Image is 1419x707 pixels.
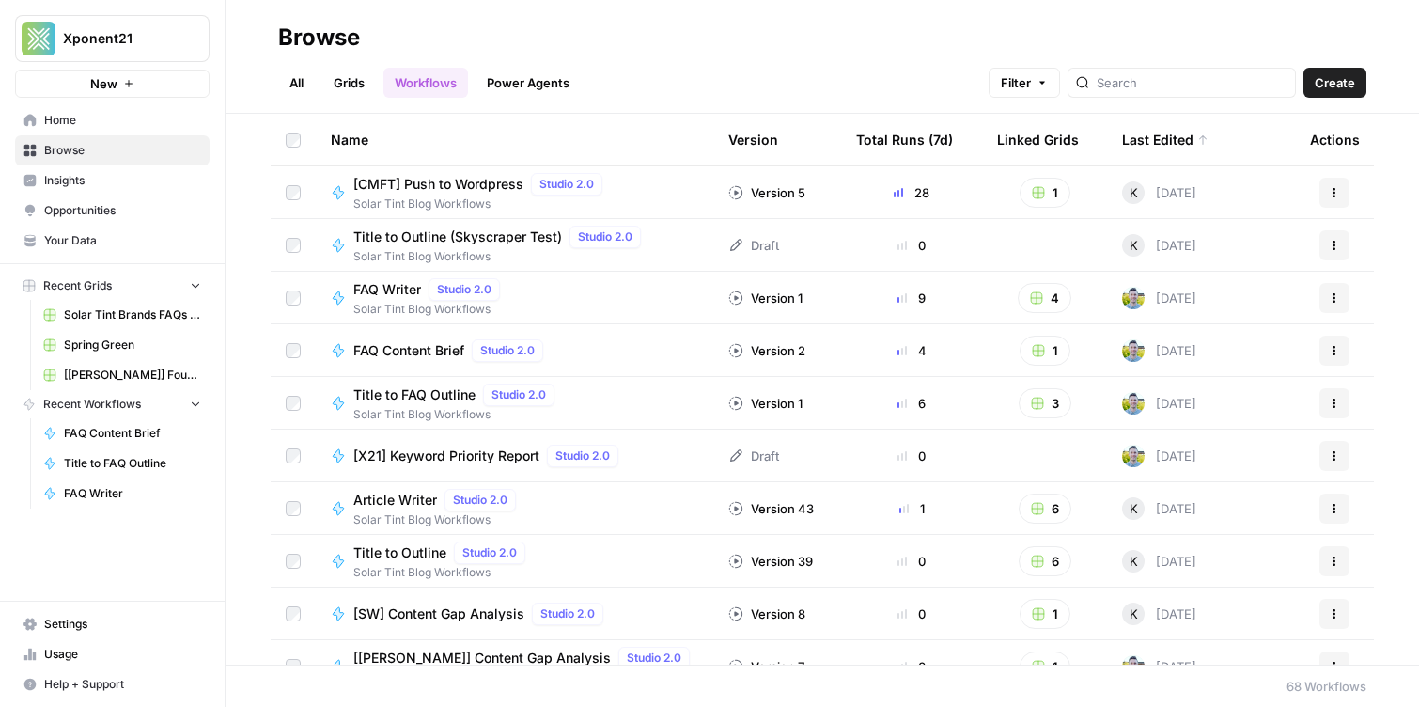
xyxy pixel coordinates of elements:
span: Solar Tint Blog Workflows [353,248,648,265]
a: Spring Green [35,330,210,360]
button: Help + Support [15,669,210,699]
span: Studio 2.0 [491,386,546,403]
div: [DATE] [1122,392,1196,415]
span: Create [1315,73,1355,92]
a: Solar Tint Brands FAQs Workflows [35,300,210,330]
span: Solar Tint Brands FAQs Workflows [64,306,201,323]
span: Recent Workflows [43,396,141,413]
div: Total Runs (7d) [856,114,953,165]
div: [DATE] [1122,550,1196,573]
span: Opportunities [44,202,201,219]
a: Title to OutlineStudio 2.0Solar Tint Blog Workflows [331,542,698,581]
span: Title to Outline [353,543,446,562]
button: 1 [1020,652,1070,682]
img: 7o9iy2kmmc4gt2vlcbjqaas6vz7k [1122,392,1145,415]
div: Version 8 [728,605,805,623]
div: 0 [856,552,967,571]
div: Draft [728,447,779,465]
span: FAQ Writer [64,485,201,502]
span: K [1130,552,1138,571]
a: [SW] Content Gap AnalysisStudio 2.0 [331,603,698,625]
div: 9 [856,289,967,307]
span: Help + Support [44,676,201,693]
div: Draft [728,236,779,255]
span: Studio 2.0 [453,492,507,509]
div: Version 39 [728,552,813,571]
div: Version 43 [728,499,814,518]
a: Opportunities [15,196,210,226]
span: Solar Tint Blog Workflows [353,301,507,318]
span: FAQ Content Brief [353,341,464,360]
div: [DATE] [1122,445,1196,467]
span: Browse [44,142,201,159]
a: FAQ Content Brief [35,418,210,448]
span: Title to FAQ Outline [64,455,201,472]
div: [DATE] [1122,287,1196,309]
div: [DATE] [1122,234,1196,257]
div: [DATE] [1122,655,1196,678]
input: Search [1097,73,1287,92]
a: [[PERSON_NAME]] Fountain of You MD [35,360,210,390]
div: 28 [856,183,967,202]
span: [[PERSON_NAME]] Fountain of You MD [64,367,201,384]
span: [SW] Content Gap Analysis [353,605,524,623]
a: Power Agents [476,68,581,98]
span: Studio 2.0 [555,448,610,464]
button: Create [1303,68,1366,98]
span: Filter [1001,73,1031,92]
a: Article WriterStudio 2.0Solar Tint Blog Workflows [331,489,698,528]
a: FAQ Writer [35,479,210,509]
span: Xponent21 [63,29,177,48]
button: Workspace: Xponent21 [15,15,210,62]
div: Name [331,114,698,165]
span: K [1130,605,1138,623]
span: Spring Green [64,337,201,353]
div: Actions [1310,114,1360,165]
span: Studio 2.0 [462,544,517,561]
div: [DATE] [1122,497,1196,520]
span: [X21] Keyword Priority Report [353,447,539,465]
div: Version [728,114,778,165]
img: 7o9iy2kmmc4gt2vlcbjqaas6vz7k [1122,655,1145,678]
a: Your Data [15,226,210,256]
span: Studio 2.0 [627,650,681,667]
a: All [278,68,315,98]
span: Title to FAQ Outline [353,385,476,404]
button: Recent Grids [15,272,210,300]
div: 0 [856,236,967,255]
span: Settings [44,616,201,633]
span: Article Writer [353,491,437,510]
div: 4 [856,341,967,360]
img: 7o9iy2kmmc4gt2vlcbjqaas6vz7k [1122,339,1145,362]
div: 0 [856,605,967,623]
button: 1 [1020,336,1070,366]
span: Studio 2.0 [539,176,594,193]
button: Filter [989,68,1060,98]
div: 0 [856,657,967,676]
div: Last Edited [1122,114,1208,165]
span: Studio 2.0 [540,605,595,622]
a: Workflows [383,68,468,98]
span: [CMFT] Push to Wordpress [353,175,523,194]
a: Insights [15,165,210,196]
span: New [90,74,117,93]
span: Solar Tint Blog Workflows [353,196,610,212]
div: Version 1 [728,289,803,307]
button: 6 [1019,494,1071,524]
a: Browse [15,135,210,165]
div: Browse [278,23,360,53]
button: 3 [1019,388,1071,418]
a: FAQ Content BriefStudio 2.0 [331,339,698,362]
div: 1 [856,499,967,518]
div: Version 1 [728,394,803,413]
a: Grids [322,68,376,98]
span: Studio 2.0 [480,342,535,359]
div: Linked Grids [997,114,1079,165]
a: Title to FAQ Outline [35,448,210,479]
img: Xponent21 Logo [22,22,55,55]
span: FAQ Content Brief [64,425,201,442]
a: FAQ WriterStudio 2.0Solar Tint Blog Workflows [331,278,698,318]
span: Studio 2.0 [578,228,632,245]
img: 7o9iy2kmmc4gt2vlcbjqaas6vz7k [1122,445,1145,467]
a: Title to FAQ OutlineStudio 2.0Solar Tint Blog Workflows [331,384,698,423]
